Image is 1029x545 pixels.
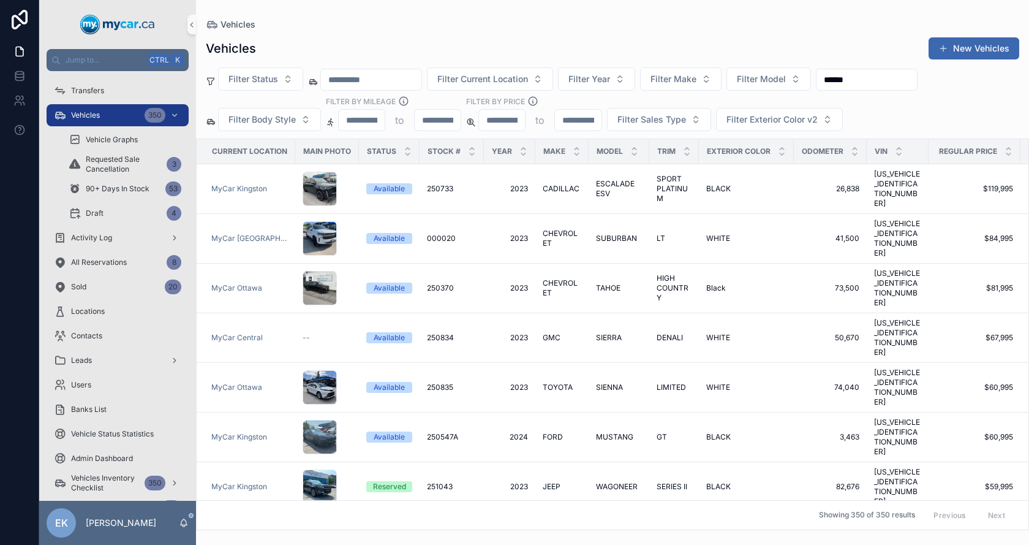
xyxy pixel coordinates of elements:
button: Select Button [427,67,553,91]
span: Draft [86,208,104,218]
span: Requested Sale Cancellation [86,154,162,174]
span: [US_VEHICLE_IDENTIFICATION_NUMBER] [874,169,921,208]
a: Vehicle Graphs [61,129,189,151]
a: 90+ Days In Stock53 [61,178,189,200]
a: Reserved [366,481,412,492]
span: Vehicles [221,18,255,31]
a: $60,995 [936,383,1013,392]
span: -- [303,333,310,343]
p: [PERSON_NAME] [86,517,156,529]
span: WHITE [706,234,730,243]
button: Select Button [218,108,321,131]
span: Vehicles [71,110,100,120]
span: 2023 [491,234,528,243]
span: WHITE [706,383,730,392]
a: MyCar Ottawa [211,383,288,392]
a: [US_VEHICLE_IDENTIFICATION_NUMBER] [874,269,921,308]
span: Transfers [71,86,104,96]
img: App logo [80,15,155,34]
a: MyCar Kingston [211,482,267,492]
a: 2023 [491,482,528,492]
button: Select Button [716,108,843,131]
span: HIGH COUNTRY [657,273,692,303]
label: FILTER BY PRICE [466,96,525,107]
a: 251043 [427,482,477,492]
div: 8 [167,255,181,270]
a: 2023 [491,283,528,293]
span: 2023 [491,383,528,392]
a: 632 [47,497,189,519]
a: LIMITED [657,383,692,392]
a: 50,670 [801,333,859,343]
span: Banks List [71,405,107,414]
span: Year [492,147,512,156]
span: SIERRA [596,333,622,343]
span: LT [657,234,665,243]
div: Available [374,183,405,194]
span: Make [543,147,565,156]
a: MyCar [GEOGRAPHIC_DATA] [211,234,288,243]
a: Vehicle Status Statistics [47,423,189,445]
span: Sold [71,282,86,292]
span: Vehicle Graphs [86,135,138,145]
span: 250733 [427,184,453,194]
span: BLACK [706,432,731,442]
span: 251043 [427,482,453,492]
span: $81,995 [936,283,1013,293]
a: Vehicles [206,18,255,31]
a: 250835 [427,383,477,392]
span: $60,995 [936,432,1013,442]
button: Select Button [726,67,811,91]
button: Select Button [640,67,722,91]
span: SPORT PLATINUM [657,174,692,204]
a: SIERRA [596,333,642,343]
a: CADILLAC [543,184,581,194]
a: [US_VEHICLE_IDENTIFICATION_NUMBER] [874,368,921,407]
div: Available [374,332,405,343]
span: Filter Current Location [437,73,528,85]
span: 82,676 [801,482,859,492]
a: $84,995 [936,234,1013,243]
span: Black [706,283,726,293]
a: MyCar Central [211,333,288,343]
a: TAHOE [596,283,642,293]
div: scrollable content [39,71,196,501]
a: Available [366,332,412,343]
span: Filter Status [228,73,278,85]
span: MyCar Ottawa [211,383,262,392]
span: $67,995 [936,333,1013,343]
a: 74,040 [801,383,859,392]
span: 2023 [491,333,528,343]
span: Model [597,147,623,156]
a: 250547A [427,432,477,442]
a: MyCar Kingston [211,184,288,194]
a: 41,500 [801,234,859,243]
a: 250370 [427,283,477,293]
p: to [395,113,404,128]
span: Stock # [428,147,461,156]
span: TAHOE [596,283,620,293]
a: JEEP [543,482,581,492]
span: DENALI [657,333,683,343]
button: Select Button [558,67,635,91]
button: New Vehicles [929,37,1019,59]
a: [US_VEHICLE_IDENTIFICATION_NUMBER] [874,467,921,506]
span: Odometer [802,147,843,156]
a: MyCar Kingston [211,184,267,194]
span: 250547A [427,432,458,442]
span: 26,838 [801,184,859,194]
span: 000020 [427,234,456,243]
span: Filter Make [650,73,696,85]
span: WAGONEER [596,482,638,492]
a: Draft4 [61,202,189,224]
a: Available [366,283,412,294]
a: 73,500 [801,283,859,293]
a: Black [706,283,786,293]
a: MyCar Central [211,333,263,343]
span: VIN [875,147,888,156]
